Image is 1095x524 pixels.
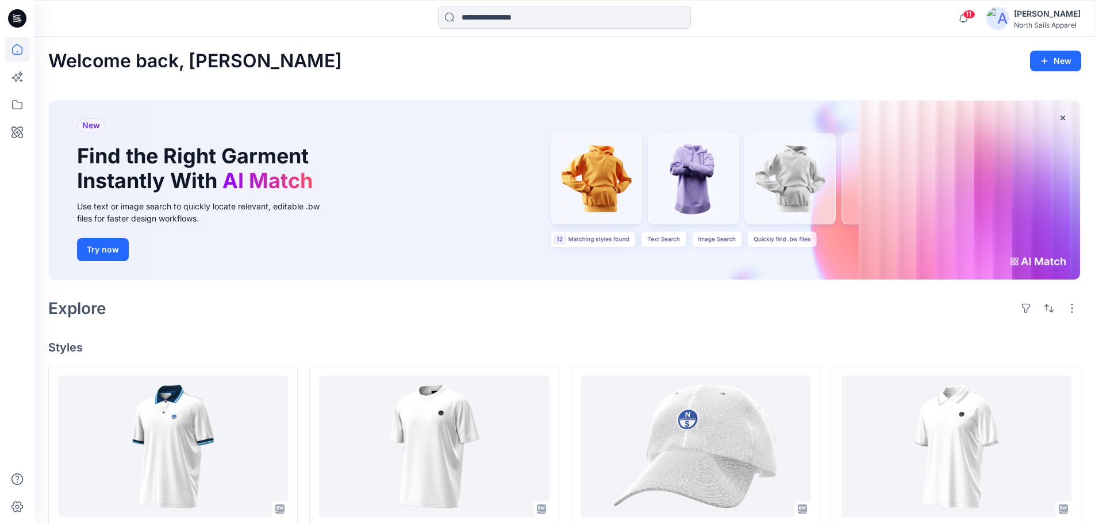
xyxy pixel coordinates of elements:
[1014,21,1081,29] div: North Sails Apparel
[986,7,1009,30] img: avatar
[581,376,810,518] a: 623398
[48,299,106,318] h2: Explore
[48,51,342,72] h2: Welcome back, [PERSON_NAME]
[48,341,1081,354] h4: Styles
[842,376,1071,518] a: 692711
[82,118,100,132] span: New
[77,238,129,261] button: Try now
[1014,7,1081,21] div: [PERSON_NAME]
[319,376,549,518] a: 693156
[222,168,313,193] span: AI Match
[77,200,336,224] div: Use text or image search to quickly locate relevant, editable .bw files for faster design workflows.
[1030,51,1081,71] button: New
[77,144,318,193] h1: Find the Right Garment Instantly With
[963,10,975,19] span: 11
[58,376,288,518] a: 692667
